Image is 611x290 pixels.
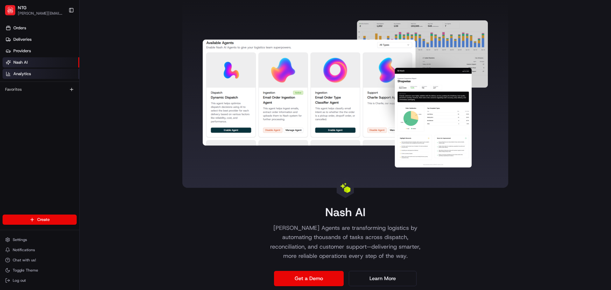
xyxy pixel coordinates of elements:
div: 💻 [54,93,59,98]
div: Start new chat [22,61,104,67]
a: 💻API Documentation [51,90,105,101]
a: Providers [3,46,79,56]
a: 📗Knowledge Base [4,90,51,101]
span: Toggle Theme [13,268,38,273]
span: Analytics [13,71,31,77]
button: NTG [18,4,26,11]
span: Notifications [13,247,35,252]
a: Orders [3,23,79,33]
button: [PERSON_NAME][EMAIL_ADDRESS][PERSON_NAME][DOMAIN_NAME] [18,11,63,16]
span: Log out [13,278,26,283]
button: Settings [3,235,77,244]
span: Settings [13,237,27,242]
a: Get a Demo [274,271,344,286]
img: Nash AI Dashboard [203,20,488,167]
button: Start new chat [108,63,116,70]
div: 📗 [6,93,11,98]
button: Chat with us! [3,256,77,265]
span: Nash AI [13,60,28,65]
input: Clear [17,41,105,48]
a: Deliveries [3,34,79,45]
a: Analytics [3,69,79,79]
button: Create [3,215,77,225]
span: Providers [13,48,31,54]
span: API Documentation [60,92,102,99]
div: Favorites [3,84,77,95]
p: Welcome 👋 [6,25,116,36]
p: [PERSON_NAME] Agents are transforming logistics by automating thousands of tasks across dispatch,... [264,223,427,261]
span: Pylon [63,108,77,113]
img: 1736555255976-a54dd68f-1ca7-489b-9aae-adbdc363a1c4 [6,61,18,72]
span: Deliveries [13,37,32,42]
a: Learn More [349,271,417,286]
button: Log out [3,276,77,285]
span: Chat with us! [13,258,36,263]
img: Nash AI Logo [340,183,350,193]
span: Create [37,217,50,223]
h1: Nash AI [325,206,365,218]
button: Notifications [3,245,77,254]
span: Orders [13,25,26,31]
img: NTG [5,5,15,15]
a: Powered byPylon [45,108,77,113]
span: Knowledge Base [13,92,49,99]
a: Nash AI [3,57,79,67]
img: Nash [6,6,19,19]
button: Toggle Theme [3,266,77,275]
button: NTGNTG[PERSON_NAME][EMAIL_ADDRESS][PERSON_NAME][DOMAIN_NAME] [3,3,66,18]
div: We're available if you need us! [22,67,81,72]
